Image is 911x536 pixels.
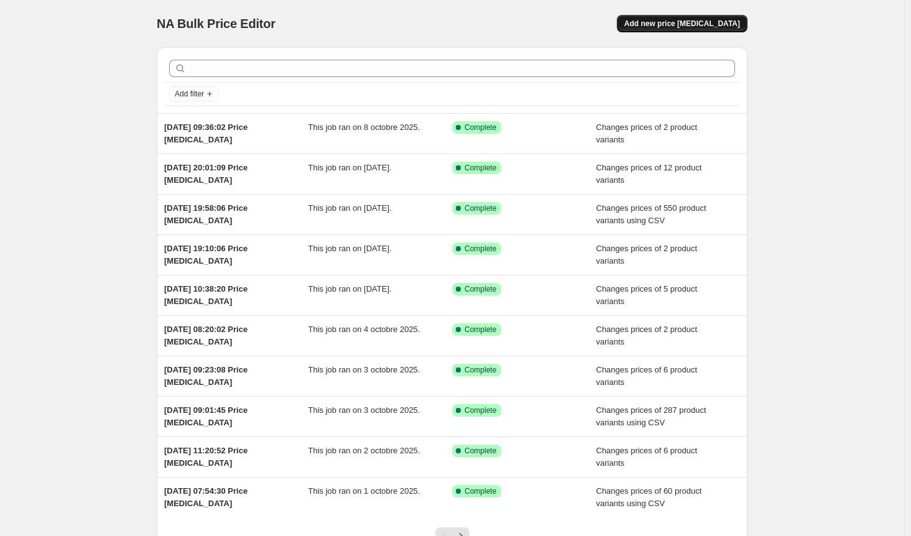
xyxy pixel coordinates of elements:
[465,163,496,173] span: Complete
[157,17,275,30] span: NA Bulk Price Editor
[465,486,496,496] span: Complete
[175,89,204,99] span: Add filter
[596,365,698,387] span: Changes prices of 6 product variants
[164,405,247,427] span: [DATE] 09:01:45 Price [MEDICAL_DATA]
[308,163,392,172] span: This job ran on [DATE].
[308,122,420,132] span: This job ran on 8 octobre 2025.
[164,244,247,266] span: [DATE] 19:10:06 Price [MEDICAL_DATA]
[169,86,219,101] button: Add filter
[617,15,747,32] button: Add new price [MEDICAL_DATA]
[465,203,496,213] span: Complete
[624,19,740,29] span: Add new price [MEDICAL_DATA]
[164,365,247,387] span: [DATE] 09:23:08 Price [MEDICAL_DATA]
[308,486,420,496] span: This job ran on 1 octobre 2025.
[308,284,392,293] span: This job ran on [DATE].
[596,203,706,225] span: Changes prices of 550 product variants using CSV
[164,284,247,306] span: [DATE] 10:38:20 Price [MEDICAL_DATA]
[465,244,496,254] span: Complete
[465,325,496,335] span: Complete
[596,284,698,306] span: Changes prices of 5 product variants
[308,446,420,455] span: This job ran on 2 octobre 2025.
[308,244,392,253] span: This job ran on [DATE].
[308,365,420,374] span: This job ran on 3 octobre 2025.
[596,163,702,185] span: Changes prices of 12 product variants
[465,284,496,294] span: Complete
[596,325,698,346] span: Changes prices of 2 product variants
[596,244,698,266] span: Changes prices of 2 product variants
[164,203,247,225] span: [DATE] 19:58:06 Price [MEDICAL_DATA]
[596,486,702,508] span: Changes prices of 60 product variants using CSV
[164,446,247,468] span: [DATE] 11:20:52 Price [MEDICAL_DATA]
[465,405,496,415] span: Complete
[465,122,496,132] span: Complete
[164,122,247,144] span: [DATE] 09:36:02 Price [MEDICAL_DATA]
[465,446,496,456] span: Complete
[164,325,247,346] span: [DATE] 08:20:02 Price [MEDICAL_DATA]
[308,405,420,415] span: This job ran on 3 octobre 2025.
[465,365,496,375] span: Complete
[164,486,247,508] span: [DATE] 07:54:30 Price [MEDICAL_DATA]
[308,203,392,213] span: This job ran on [DATE].
[596,405,706,427] span: Changes prices of 287 product variants using CSV
[596,446,698,468] span: Changes prices of 6 product variants
[308,325,420,334] span: This job ran on 4 octobre 2025.
[164,163,247,185] span: [DATE] 20:01:09 Price [MEDICAL_DATA]
[596,122,698,144] span: Changes prices of 2 product variants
